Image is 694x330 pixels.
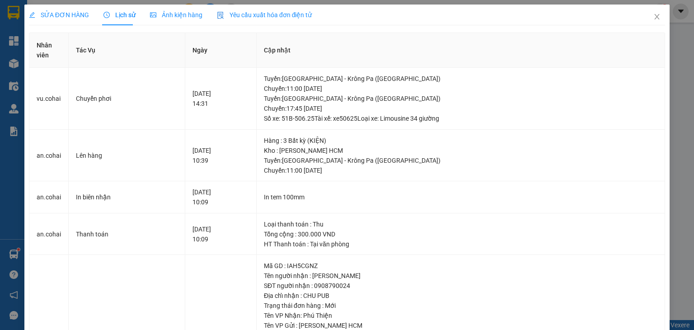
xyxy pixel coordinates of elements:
[150,11,202,19] span: Ảnh kiện hàng
[29,130,69,182] td: an.cohai
[192,187,249,207] div: [DATE] 10:09
[29,33,69,68] th: Nhân viên
[69,33,185,68] th: Tác Vụ
[4,28,49,42] h2: CDDIJX96
[264,271,657,281] div: Tên người nhận : [PERSON_NAME]
[81,62,104,78] span: hộp
[29,181,69,213] td: an.cohai
[103,11,136,19] span: Lịch sử
[257,33,665,68] th: Cập nhật
[264,74,657,94] div: Tuyến : [GEOGRAPHIC_DATA] - Krông Pa ([GEOGRAPHIC_DATA]) Chuyến: 11:00 [DATE]
[644,5,670,30] button: Close
[150,12,156,18] span: picture
[103,12,110,18] span: clock-circle
[185,33,257,68] th: Ngày
[264,229,657,239] div: Tổng cộng : 300.000 VND
[192,89,249,108] div: [DATE] 14:31
[264,239,657,249] div: HT Thanh toán : Tại văn phòng
[29,213,69,255] td: an.cohai
[76,151,178,160] div: Lên hàng
[81,24,114,31] span: [DATE] 18:26
[264,219,657,229] div: Loại thanh toán : Thu
[81,34,98,45] span: Gửi:
[264,311,657,321] div: Tên VP Nhận: Phú Thiện
[264,261,657,271] div: Mã GD : IAH5CGNZ
[29,12,35,18] span: edit
[264,291,657,301] div: Địa chỉ nhận : CHU PUB
[264,146,657,156] div: Kho : [PERSON_NAME] HCM
[653,13,661,20] span: close
[192,146,249,165] div: [DATE] 10:39
[264,301,657,311] div: Trạng thái đơn hàng : Mới
[29,68,69,130] td: vu.cohai
[264,94,657,123] div: Tuyến : [GEOGRAPHIC_DATA] - Krông Pa ([GEOGRAPHIC_DATA]) Chuyến: 17:45 [DATE] Số xe: 51B-506.25 T...
[76,94,178,104] div: Chuyển phơi
[264,192,657,202] div: In tem 100mm
[264,156,657,175] div: Tuyến : [GEOGRAPHIC_DATA] - Krông Pa ([GEOGRAPHIC_DATA]) Chuyến: 11:00 [DATE]
[192,224,249,244] div: [DATE] 10:09
[217,11,312,19] span: Yêu cầu xuất hóa đơn điện tử
[23,6,61,20] b: Cô Hai
[264,136,657,146] div: Hàng : 3 Bất kỳ (KIỆN)
[76,192,178,202] div: In biên nhận
[81,49,177,60] span: [PERSON_NAME] HCM
[264,281,657,291] div: SĐT người nhận : 0908790024
[76,229,178,239] div: Thanh toán
[217,12,224,19] img: icon
[29,11,89,19] span: SỬA ĐƠN HÀNG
